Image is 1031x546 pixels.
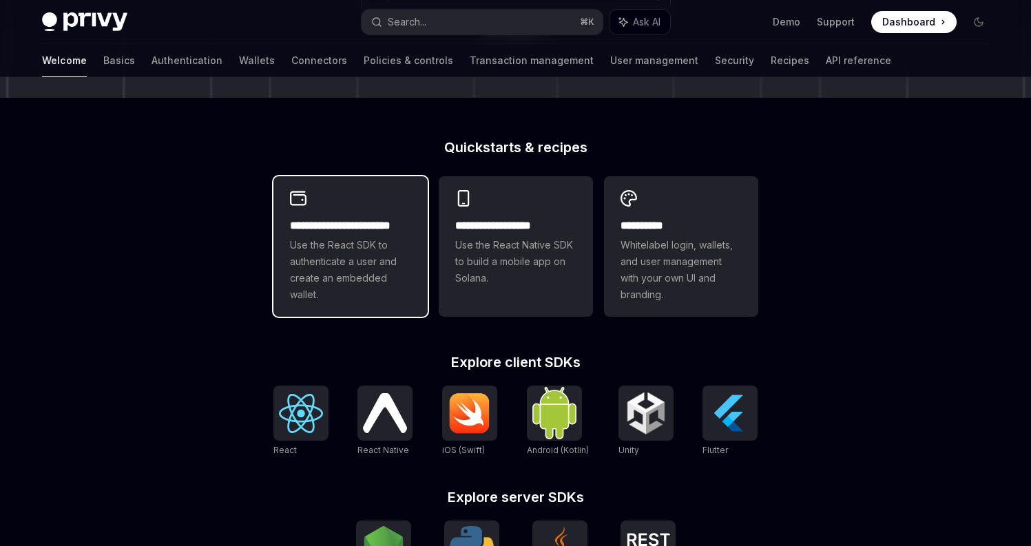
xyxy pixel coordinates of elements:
a: Wallets [239,44,275,77]
button: Ask AI [610,10,670,34]
span: Use the React Native SDK to build a mobile app on Solana. [455,237,576,286]
span: Dashboard [882,15,935,29]
img: dark logo [42,12,127,32]
a: API reference [826,44,891,77]
button: Search...⌘K [362,10,603,34]
img: Flutter [708,391,752,435]
span: Use the React SDK to authenticate a user and create an embedded wallet. [290,237,411,303]
a: Authentication [152,44,222,77]
a: Transaction management [470,44,594,77]
a: Connectors [291,44,347,77]
span: Unity [618,445,639,455]
span: ⌘ K [580,17,594,28]
button: Toggle dark mode [968,11,990,33]
a: User management [610,44,698,77]
a: **** **** **** ***Use the React Native SDK to build a mobile app on Solana. [439,176,593,317]
span: Ask AI [633,15,660,29]
a: Demo [773,15,800,29]
a: iOS (Swift)iOS (Swift) [442,386,497,457]
img: Unity [624,391,668,435]
img: React Native [363,393,407,432]
h2: Quickstarts & recipes [273,140,758,154]
a: Recipes [771,44,809,77]
img: Android (Kotlin) [532,387,576,439]
a: ReactReact [273,386,329,457]
span: Flutter [702,445,728,455]
img: React [279,394,323,433]
a: Welcome [42,44,87,77]
h2: Explore client SDKs [273,355,758,369]
h2: Explore server SDKs [273,490,758,504]
span: React Native [357,445,409,455]
a: **** *****Whitelabel login, wallets, and user management with your own UI and branding. [604,176,758,317]
a: UnityUnity [618,386,674,457]
a: Policies & controls [364,44,453,77]
span: React [273,445,297,455]
a: React NativeReact Native [357,386,413,457]
a: FlutterFlutter [702,386,758,457]
a: Dashboard [871,11,957,33]
span: iOS (Swift) [442,445,485,455]
a: Security [715,44,754,77]
span: Android (Kotlin) [527,445,589,455]
span: Whitelabel login, wallets, and user management with your own UI and branding. [621,237,742,303]
img: iOS (Swift) [448,392,492,434]
div: Search... [388,14,426,30]
a: Basics [103,44,135,77]
a: Android (Kotlin)Android (Kotlin) [527,386,589,457]
a: Support [817,15,855,29]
